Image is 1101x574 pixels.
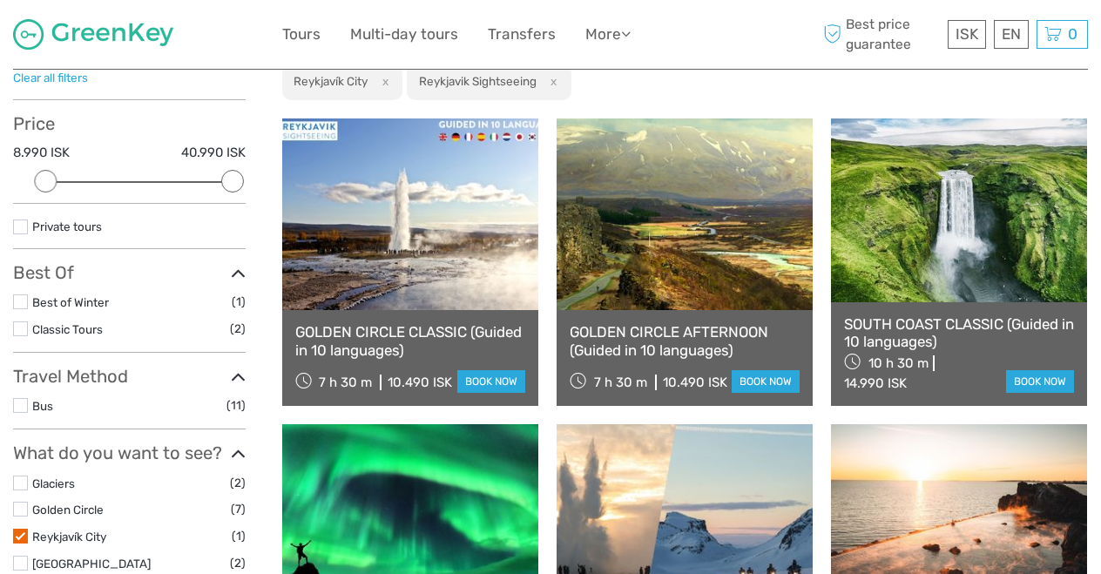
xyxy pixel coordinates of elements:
[232,292,246,312] span: (1)
[732,370,800,393] a: book now
[868,355,929,371] span: 10 h 30 m
[844,315,1074,351] a: SOUTH COAST CLASSIC (Guided in 10 languages)
[24,30,197,44] p: We're away right now. Please check back later!
[663,375,727,390] div: 10.490 ISK
[230,553,246,573] span: (2)
[488,22,556,47] a: Transfers
[13,262,246,283] h3: Best Of
[319,375,372,390] span: 7 h 30 m
[282,22,321,47] a: Tours
[32,219,102,233] a: Private tours
[230,319,246,339] span: (2)
[32,557,151,571] a: [GEOGRAPHIC_DATA]
[1065,25,1080,43] span: 0
[294,74,368,88] h2: Reykjavík City
[226,395,246,415] span: (11)
[13,442,246,463] h3: What do you want to see?
[457,370,525,393] a: book now
[956,25,978,43] span: ISK
[594,375,647,390] span: 7 h 30 m
[370,72,394,91] button: x
[181,144,246,162] label: 40.990 ISK
[1006,370,1074,393] a: book now
[13,19,173,50] img: 1287-122375c5-1c4a-481d-9f75-0ef7bf1191bb_logo_small.jpg
[388,375,452,390] div: 10.490 ISK
[570,323,800,359] a: GOLDEN CIRCLE AFTERNOON (Guided in 10 languages)
[350,22,458,47] a: Multi-day tours
[295,323,525,359] a: GOLDEN CIRCLE CLASSIC (Guided in 10 languages)
[231,499,246,519] span: (7)
[32,295,109,309] a: Best of Winter
[32,322,103,336] a: Classic Tours
[32,503,104,517] a: Golden Circle
[13,366,246,387] h3: Travel Method
[585,22,631,47] a: More
[539,72,563,91] button: x
[844,375,907,391] div: 14.990 ISK
[200,27,221,48] button: Open LiveChat chat widget
[13,113,246,134] h3: Price
[32,530,106,544] a: Reykjavík City
[32,399,53,413] a: Bus
[232,526,246,546] span: (1)
[419,74,537,88] h2: Reykjavik Sightseeing
[820,15,944,53] span: Best price guarantee
[13,71,88,84] a: Clear all filters
[32,476,75,490] a: Glaciers
[230,473,246,493] span: (2)
[13,144,70,162] label: 8.990 ISK
[994,20,1029,49] div: EN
